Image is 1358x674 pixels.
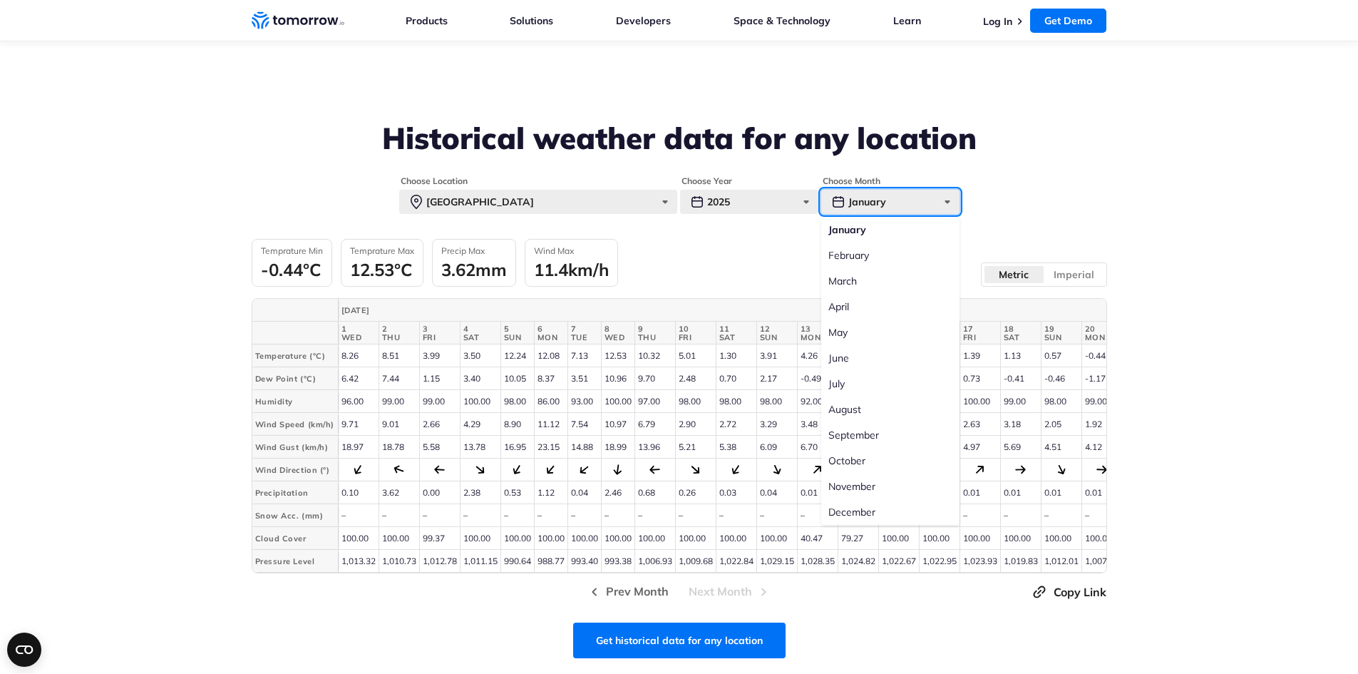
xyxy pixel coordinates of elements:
[338,390,379,413] td: 96.00
[460,527,500,550] td: 100.00
[1081,390,1122,413] td: 99.00
[716,367,756,390] td: 0.70
[680,175,734,187] legend: Choose Year
[460,344,500,367] td: 3.50
[534,481,567,504] td: 1.12
[810,462,825,477] div: 45.37°
[801,325,835,333] span: 13
[821,268,960,294] label: March
[1031,583,1107,601] button: Copy Link
[379,436,419,459] td: 18.78
[963,325,997,333] span: 17
[252,459,338,481] th: Wind Direction (°)
[801,333,835,342] span: MON
[504,325,531,333] span: 5
[797,481,838,504] td: 0.01
[406,14,448,27] a: Products
[838,550,878,573] td: 1,024.82
[919,550,960,573] td: 1,022.95
[500,436,534,459] td: 16.95
[460,504,500,527] td: –
[638,333,672,342] span: THU
[1000,413,1041,436] td: 3.18
[379,413,419,436] td: 9.01
[460,367,500,390] td: 3.40
[1000,527,1041,550] td: 100.00
[419,367,460,390] td: 1.15
[419,413,460,436] td: 2.66
[675,550,716,573] td: 1,009.68
[984,265,1044,284] label: Metric
[821,294,960,320] label: April
[797,390,838,413] td: 92.00
[1004,333,1038,342] span: SAT
[634,436,675,459] td: 13.96
[797,527,838,550] td: 40.47
[963,333,997,342] span: FRI
[252,413,338,436] th: Wind Speed (km/h)
[821,422,960,448] label: September
[601,504,634,527] td: –
[473,462,488,477] div: 129.27°
[252,527,338,550] th: Cloud Cover
[392,463,406,476] div: 290.37°
[1041,367,1081,390] td: -0.46
[567,344,601,367] td: 7.13
[534,504,567,527] td: –
[567,367,601,390] td: 3.51
[252,504,338,527] th: Snow Acc. (mm)
[760,325,794,333] span: 12
[460,413,500,436] td: 4.29
[878,550,919,573] td: 1,022.67
[797,436,838,459] td: 6.70
[634,504,675,527] td: –
[341,333,376,342] span: WED
[510,462,525,477] div: 210.96°
[1000,550,1041,573] td: 1,019.83
[338,367,379,390] td: 6.42
[500,413,534,436] td: 8.90
[688,462,703,477] div: 132.06°
[634,413,675,436] td: 6.79
[601,390,634,413] td: 100.00
[500,367,534,390] td: 10.05
[679,325,713,333] span: 10
[567,550,601,573] td: 993.40
[460,481,500,504] td: 2.38
[441,259,507,280] div: 3.62mm
[675,344,716,367] td: 5.01
[601,413,634,436] td: 10.97
[634,344,675,367] td: 10.32
[634,481,675,504] td: 0.68
[756,481,797,504] td: 0.04
[1000,390,1041,413] td: 99.00
[460,390,500,413] td: 100.00
[756,390,797,413] td: 98.00
[960,550,1000,573] td: 1,023.93
[734,14,830,27] a: Space & Technology
[463,333,498,342] span: SAT
[423,325,457,333] span: 3
[756,504,797,527] td: –
[434,464,446,476] div: 273.57°
[399,175,469,187] legend: Choose Location
[252,550,338,573] th: Pressure Level
[379,344,419,367] td: 8.51
[601,344,634,367] td: 12.53
[350,259,414,280] div: 12.53°C
[500,344,534,367] td: 12.24
[729,462,744,477] div: 213.59°
[1000,436,1041,459] td: 5.69
[261,245,323,256] h3: Temprature Min
[1054,583,1106,601] span: Copy Link
[1044,325,1079,333] span: 19
[612,464,624,476] div: 188.09°
[567,527,601,550] td: 100.00
[601,367,634,390] td: 10.96
[537,325,565,333] span: 6
[573,623,786,658] a: Get historical data for any location
[601,436,634,459] td: 18.99
[419,504,460,527] td: –
[821,217,960,242] label: January
[638,325,672,333] span: 9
